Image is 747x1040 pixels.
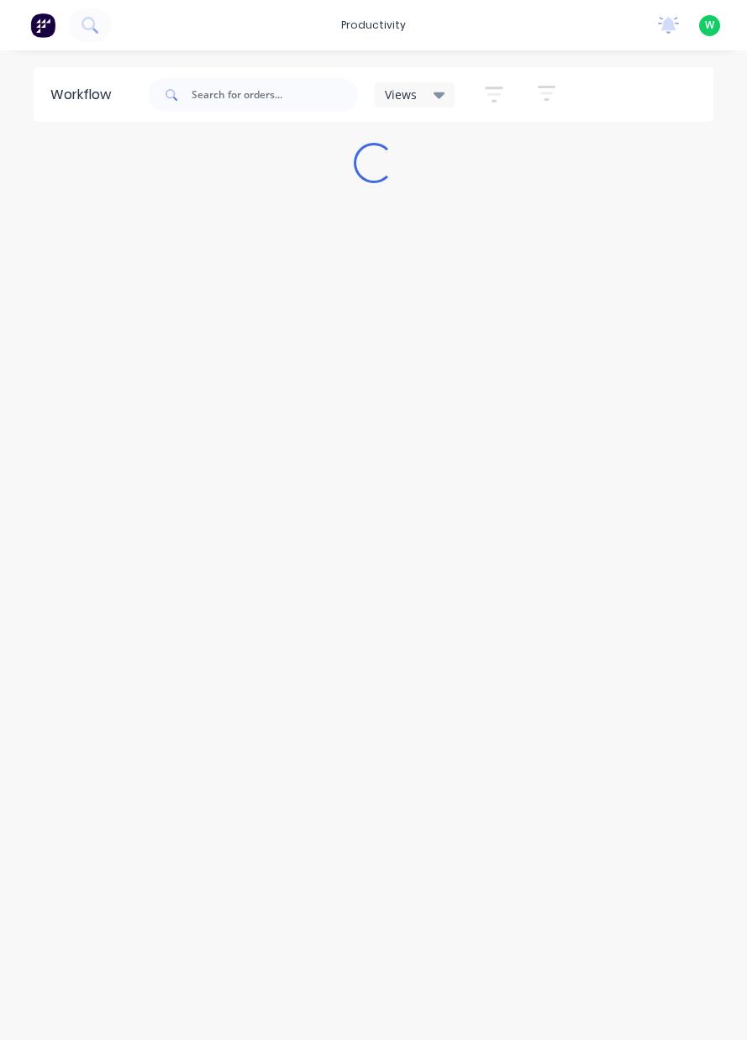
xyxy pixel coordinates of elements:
div: Workflow [50,85,119,105]
input: Search for orders... [192,78,358,112]
span: Views [385,86,417,103]
div: productivity [333,13,414,38]
img: Factory [30,13,55,38]
span: W [705,18,714,33]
